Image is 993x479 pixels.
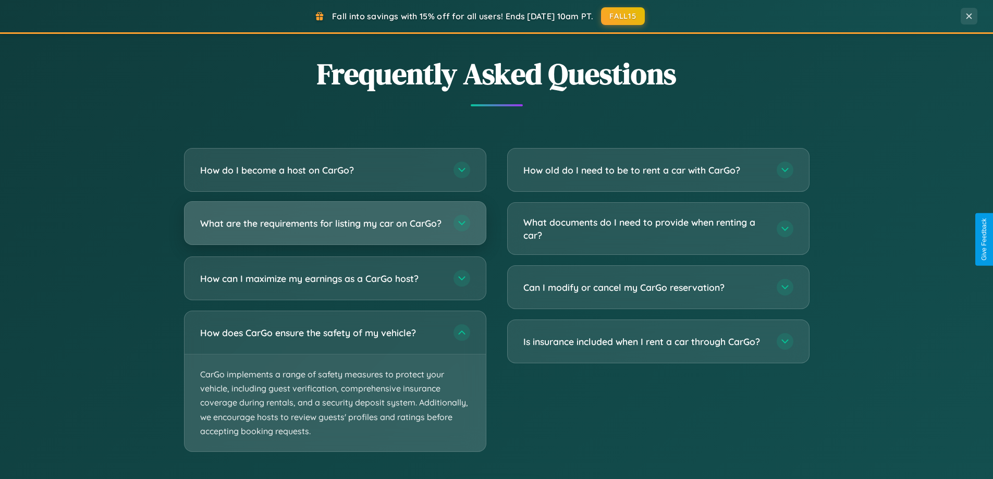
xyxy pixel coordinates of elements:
h2: Frequently Asked Questions [184,54,810,94]
h3: How old do I need to be to rent a car with CarGo? [523,164,766,177]
h3: How do I become a host on CarGo? [200,164,443,177]
h3: Can I modify or cancel my CarGo reservation? [523,281,766,294]
button: FALL15 [601,7,645,25]
div: Give Feedback [980,218,988,261]
h3: How can I maximize my earnings as a CarGo host? [200,272,443,285]
h3: What documents do I need to provide when renting a car? [523,216,766,241]
span: Fall into savings with 15% off for all users! Ends [DATE] 10am PT. [332,11,593,21]
h3: What are the requirements for listing my car on CarGo? [200,217,443,230]
p: CarGo implements a range of safety measures to protect your vehicle, including guest verification... [185,354,486,451]
h3: Is insurance included when I rent a car through CarGo? [523,335,766,348]
h3: How does CarGo ensure the safety of my vehicle? [200,326,443,339]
